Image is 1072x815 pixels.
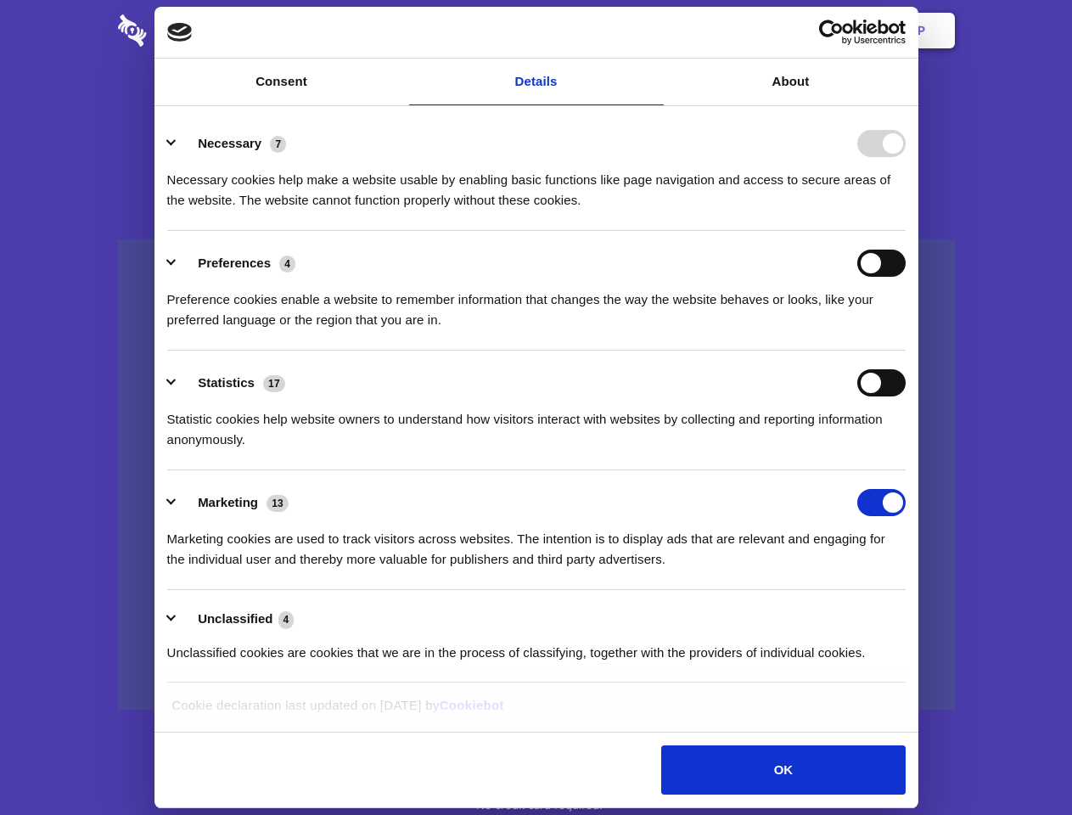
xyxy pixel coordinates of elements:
label: Preferences [198,256,271,270]
img: logo-wordmark-white-trans-d4663122ce5f474addd5e946df7df03e33cb6a1c49d2221995e7729f52c070b2.svg [118,14,263,47]
a: Consent [154,59,409,105]
span: 17 [263,375,285,392]
button: Preferences (4) [167,250,306,277]
div: Marketing cookies are used to track visitors across websites. The intention is to display ads tha... [167,516,906,570]
label: Marketing [198,495,258,509]
div: Cookie declaration last updated on [DATE] by [159,695,913,728]
span: 13 [267,495,289,512]
div: Unclassified cookies are cookies that we are in the process of classifying, together with the pro... [167,630,906,663]
span: 4 [279,256,295,273]
iframe: Drift Widget Chat Controller [987,730,1052,795]
h4: Auto-redaction of sensitive data, encrypted data sharing and self-destructing private chats. Shar... [118,155,955,211]
a: Wistia video thumbnail [118,239,955,711]
img: logo [167,23,193,42]
button: Necessary (7) [167,130,297,157]
label: Statistics [198,375,255,390]
div: Statistic cookies help website owners to understand how visitors interact with websites by collec... [167,396,906,450]
button: OK [661,745,905,795]
span: 7 [270,136,286,153]
a: Login [770,4,844,57]
h1: Eliminate Slack Data Loss. [118,76,955,138]
div: Necessary cookies help make a website usable by enabling basic functions like page navigation and... [167,157,906,211]
button: Statistics (17) [167,369,296,396]
button: Marketing (13) [167,489,300,516]
label: Necessary [198,136,261,150]
a: Pricing [498,4,572,57]
a: Details [409,59,664,105]
a: Contact [688,4,766,57]
a: Cookiebot [440,698,504,712]
a: Usercentrics Cookiebot - opens in a new window [757,20,906,45]
div: Preference cookies enable a website to remember information that changes the way the website beha... [167,277,906,330]
button: Unclassified (4) [167,609,305,630]
span: 4 [278,611,295,628]
a: About [664,59,918,105]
